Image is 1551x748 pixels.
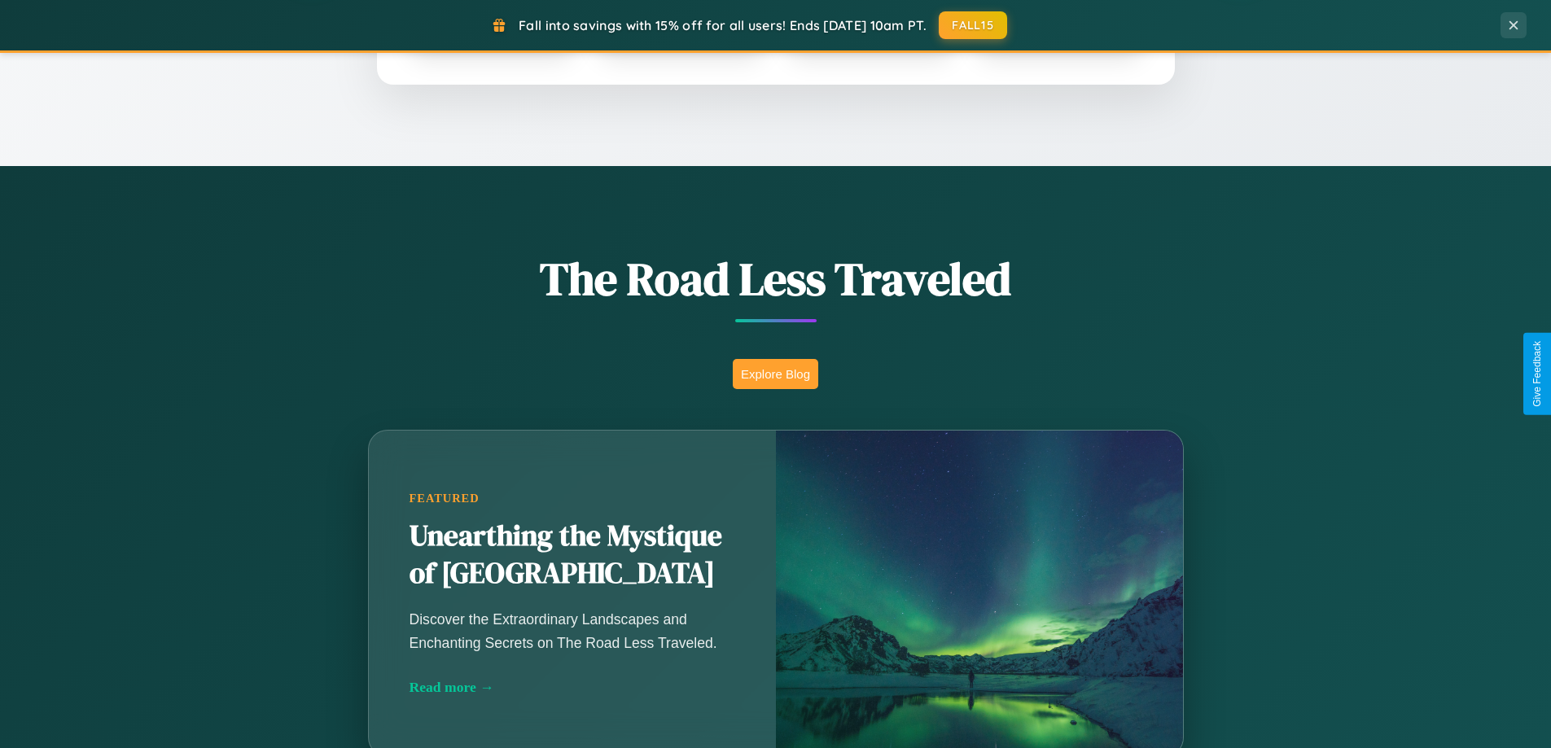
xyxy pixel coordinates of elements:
p: Discover the Extraordinary Landscapes and Enchanting Secrets on The Road Less Traveled. [410,608,735,654]
div: Featured [410,492,735,505]
div: Give Feedback [1531,341,1543,407]
h1: The Road Less Traveled [287,247,1264,310]
div: Read more → [410,679,735,696]
button: Explore Blog [733,359,818,389]
h2: Unearthing the Mystique of [GEOGRAPHIC_DATA] [410,518,735,593]
span: Fall into savings with 15% off for all users! Ends [DATE] 10am PT. [519,17,927,33]
button: FALL15 [939,11,1007,39]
